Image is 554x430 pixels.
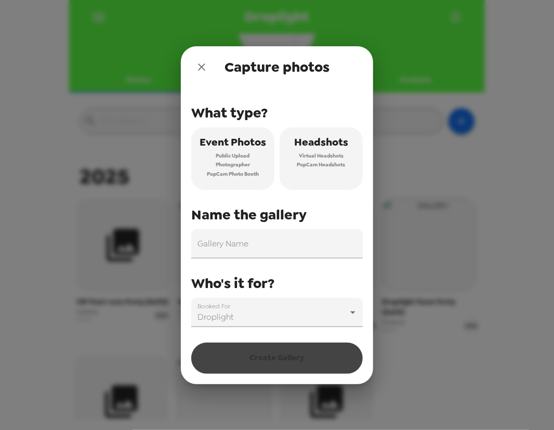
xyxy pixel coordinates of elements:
[197,302,230,310] label: Booked For
[200,133,266,151] span: Event Photos
[191,57,212,77] button: close
[216,151,250,161] span: Public Upload
[207,170,259,179] span: PopCam Photo Booth
[191,103,268,122] span: What type?
[216,160,250,170] span: Photographer
[299,151,344,161] span: Virtual Headshots
[225,58,329,76] span: Capture photos
[191,274,274,293] span: Who's it for?
[191,205,307,224] span: Name the gallery
[294,133,348,151] span: Headshots
[280,127,363,190] button: HeadshotsVirtual HeadshotsPopCam Headshots
[191,127,274,190] button: Event PhotosPublic UploadPhotographerPopCam Photo Booth
[191,298,363,327] div: Droplight
[297,160,346,170] span: PopCam Headshots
